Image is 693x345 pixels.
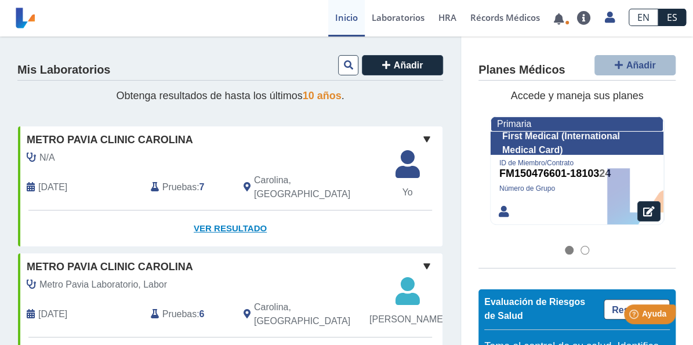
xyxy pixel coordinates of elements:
[17,63,110,77] h4: Mis Laboratorios
[38,307,67,321] span: 2025-07-24
[389,186,427,199] span: Yo
[594,55,676,75] button: Añadir
[394,60,423,70] span: Añadir
[254,173,381,201] span: Carolina, PR
[510,90,643,101] span: Accede y maneja sus planes
[478,63,565,77] h4: Planes Médicos
[142,173,235,201] div: :
[162,180,197,194] span: Pruebas
[27,132,193,148] span: Metro Pavia Clinic Carolina
[438,12,456,23] span: HRA
[254,300,381,328] span: Carolina, PR
[38,180,67,194] span: 2025-08-14
[629,9,658,26] a: EN
[590,300,680,332] iframe: Help widget launcher
[162,307,197,321] span: Pruebas
[116,90,344,101] span: Obtenga resultados de hasta los últimos .
[626,60,656,70] span: Añadir
[199,309,205,319] b: 6
[303,90,342,101] span: 10 años
[369,313,445,326] span: [PERSON_NAME]
[658,9,686,26] a: ES
[484,297,585,321] span: Evaluación de Riesgos de Salud
[362,55,443,75] button: Añadir
[18,210,442,247] a: Ver Resultado
[604,299,670,319] a: Resultados
[497,119,531,129] span: Primaria
[27,259,193,275] span: Metro Pavia Clinic Carolina
[39,151,55,165] span: N/A
[39,278,167,292] span: Metro Pavia Laboratorio, Labor
[142,300,235,328] div: :
[199,182,205,192] b: 7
